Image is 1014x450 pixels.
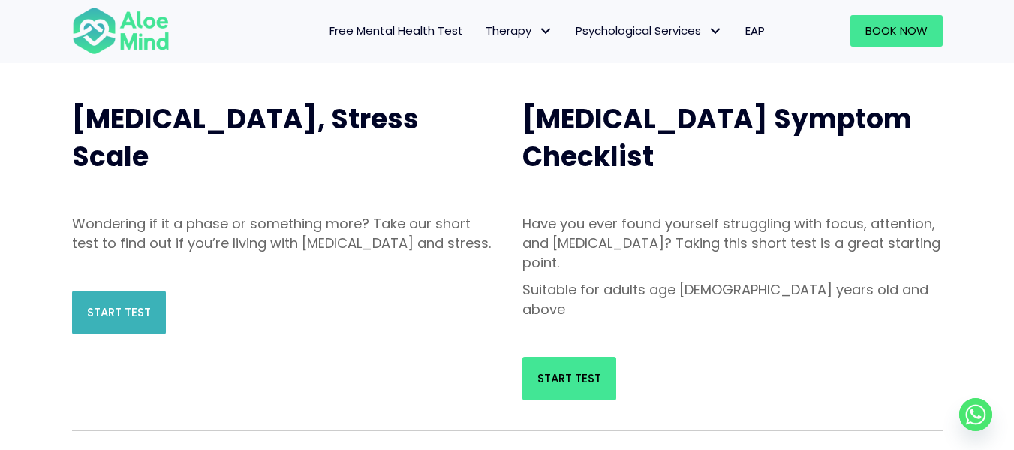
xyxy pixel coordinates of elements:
span: Therapy: submenu [535,20,557,42]
a: Start Test [72,291,166,334]
span: Start Test [537,370,601,386]
nav: Menu [189,15,776,47]
span: Therapy [486,23,553,38]
span: Psychological Services [576,23,723,38]
a: Whatsapp [959,398,992,431]
span: [MEDICAL_DATA], Stress Scale [72,100,419,176]
p: Wondering if it a phase or something more? Take our short test to find out if you’re living with ... [72,214,492,253]
span: [MEDICAL_DATA] Symptom Checklist [522,100,912,176]
a: Book Now [850,15,943,47]
span: Book Now [865,23,928,38]
a: EAP [734,15,776,47]
a: TherapyTherapy: submenu [474,15,564,47]
a: Start Test [522,357,616,400]
a: Free Mental Health Test [318,15,474,47]
img: Aloe mind Logo [72,6,170,56]
span: Start Test [87,304,151,320]
span: Free Mental Health Test [329,23,463,38]
span: Psychological Services: submenu [705,20,727,42]
span: EAP [745,23,765,38]
p: Suitable for adults age [DEMOGRAPHIC_DATA] years old and above [522,280,943,319]
a: Psychological ServicesPsychological Services: submenu [564,15,734,47]
p: Have you ever found yourself struggling with focus, attention, and [MEDICAL_DATA]? Taking this sh... [522,214,943,273]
